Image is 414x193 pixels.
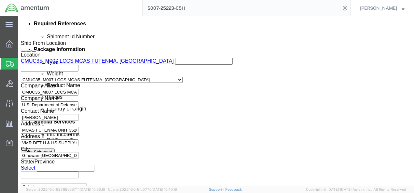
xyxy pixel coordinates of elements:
[360,5,397,12] span: Roger Hankins
[306,187,406,192] span: Copyright © [DATE]-[DATE] Agistix Inc., All Rights Reserved
[143,0,340,16] input: Search for shipment number, reference number
[108,187,177,191] span: Client: 2025.16.0-8fc0770
[225,187,242,191] a: Feedback
[209,187,225,191] a: Support
[360,4,405,12] button: [PERSON_NAME]
[18,16,414,186] iframe: FS Legacy Container
[5,3,49,13] img: logo
[26,187,105,191] span: Server: 2025.16.0-82789e55714
[80,187,105,191] span: [DATE] 10:56:16
[152,187,177,191] span: [DATE] 10:40:19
